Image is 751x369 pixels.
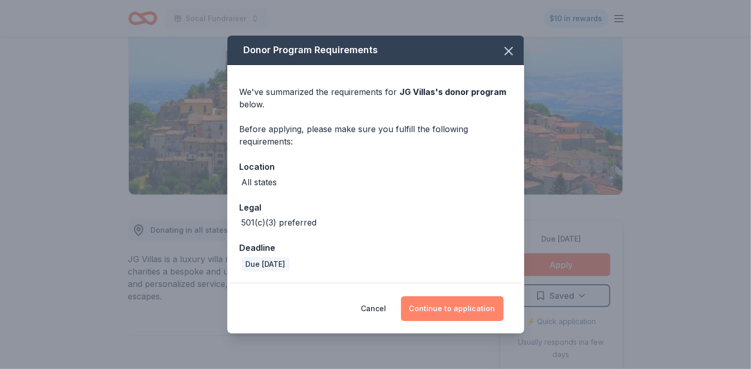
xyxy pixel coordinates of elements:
div: We've summarized the requirements for below. [240,86,512,110]
div: 501(c)(3) preferred [242,216,317,229]
button: Cancel [361,296,387,321]
div: Location [240,160,512,173]
div: All states [242,176,277,188]
div: Legal [240,201,512,214]
div: Before applying, please make sure you fulfill the following requirements: [240,123,512,148]
span: JG Villas 's donor program [400,87,507,97]
div: Donor Program Requirements [227,36,524,65]
div: Due [DATE] [242,257,290,271]
button: Continue to application [401,296,504,321]
div: Deadline [240,241,512,254]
